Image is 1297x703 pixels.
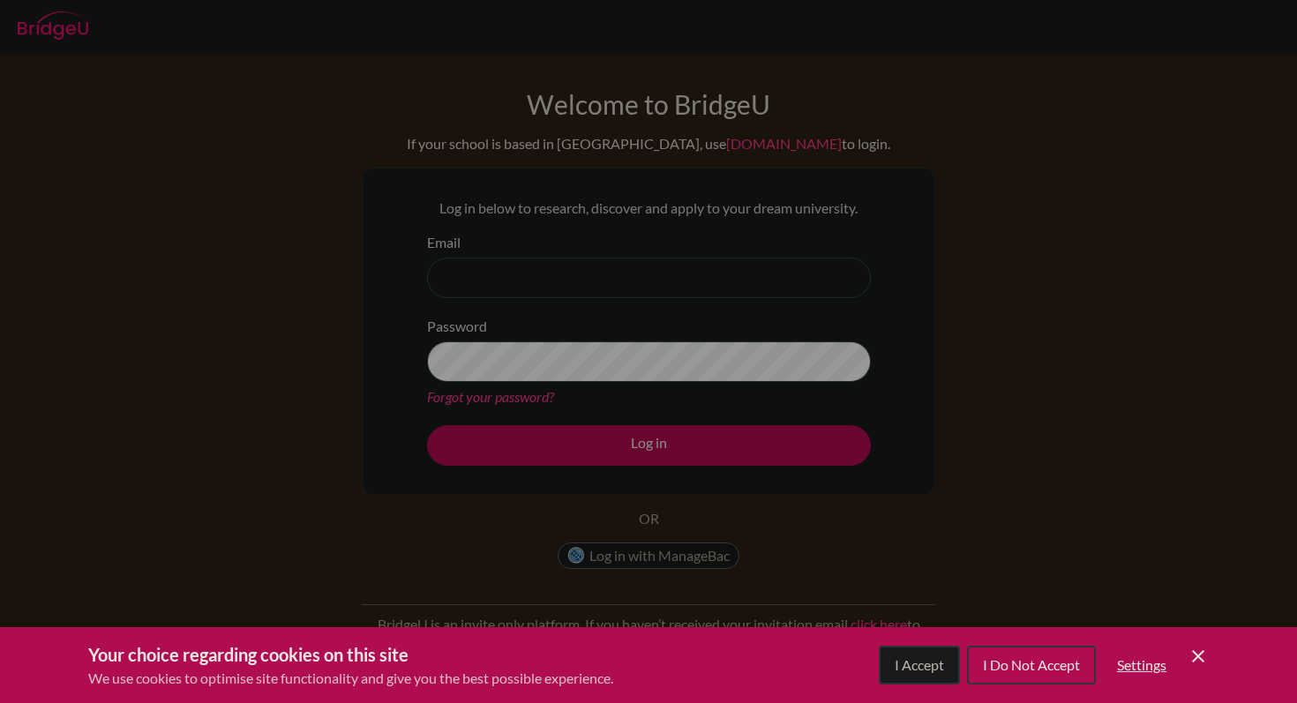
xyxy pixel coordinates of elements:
[983,656,1080,673] span: I Do Not Accept
[1188,646,1209,667] button: Save and close
[88,641,613,668] h3: Your choice regarding cookies on this site
[88,668,613,689] p: We use cookies to optimise site functionality and give you the best possible experience.
[1117,656,1166,673] span: Settings
[1103,647,1181,683] button: Settings
[895,656,944,673] span: I Accept
[879,646,960,684] button: I Accept
[967,646,1096,684] button: I Do Not Accept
